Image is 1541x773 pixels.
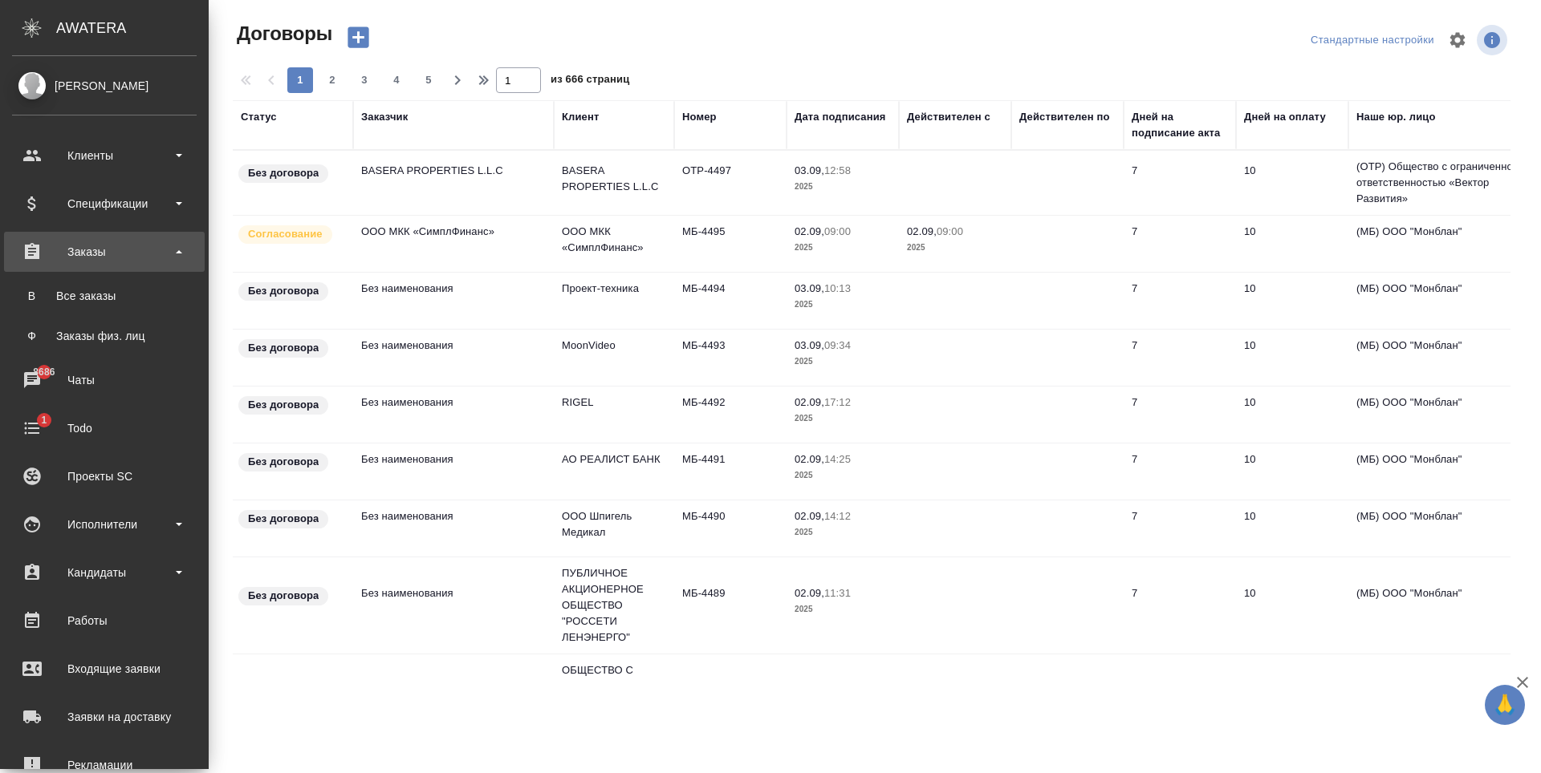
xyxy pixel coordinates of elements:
td: МБ-4492 [674,386,787,443]
p: Без наименования [361,281,546,297]
td: МБ-4495 [674,216,787,272]
td: МБ-4493 [674,330,787,386]
p: 2025 [795,179,891,195]
div: split button [1307,28,1438,53]
td: 10 [1236,155,1348,211]
td: ПУБЛИЧНОЕ АКЦИОНЕРНОЕ ОБЩЕСТВО "РОССЕТИ ЛЕНЭНЕРГО" [554,557,674,654]
td: 7 [1124,155,1236,211]
p: 09:00 [824,225,851,237]
td: 10 [1236,674,1348,731]
span: 5 [416,72,441,88]
button: 5 [416,67,441,93]
p: 03.09, [795,282,824,294]
td: МБ-4494 [674,273,787,329]
div: Заявки на доставку [12,705,197,729]
td: ОБЩЕСТВО С ОГРАНИЧЕННОЙ ОТВЕТСТВЕННОСТЬЮ "СЕРВИСНЫЙ ЦЕНТР ФЕСКО" [554,654,674,751]
td: 7 [1124,500,1236,556]
a: Заявки на доставку [4,697,205,737]
div: Кандидаты [12,561,197,585]
p: 03.09, [795,339,824,351]
p: Без наименования [361,395,546,411]
p: 09:00 [937,225,963,237]
a: 1Todo [4,408,205,448]
p: Без договора [248,588,319,604]
td: Проект-техника [554,273,674,329]
p: 02.09, [907,225,937,237]
button: 2 [319,67,345,93]
td: 7 [1124,443,1236,500]
p: 02.09, [795,396,824,408]
div: Заказчик [361,109,408,125]
p: 2025 [795,240,891,256]
p: 2025 [795,411,891,427]
div: Номер [682,109,717,125]
div: Входящие заявки [12,657,197,681]
td: АО РЕАЛИСТ БАНК [554,443,674,500]
td: 7 [1124,273,1236,329]
td: 7 [1124,386,1236,443]
span: из 666 страниц [551,70,629,93]
div: Исполнители [12,512,197,536]
p: Без наименования [361,451,546,467]
td: 10 [1236,443,1348,500]
div: Заказы физ. лиц [20,328,189,344]
div: Клиенты [12,144,197,168]
p: 14:25 [824,453,851,465]
span: 🙏 [1491,688,1519,722]
p: Без договора [248,340,319,356]
td: 10 [1236,386,1348,443]
span: 8686 [23,364,64,380]
div: Проекты SC [12,464,197,488]
span: 4 [384,72,409,88]
p: 2025 [795,524,891,540]
td: OTP-4497 [674,155,787,211]
div: Спецификации [12,192,197,216]
span: Посмотреть информацию [1477,25,1511,55]
td: 7 [1124,577,1236,633]
div: Клиент [562,109,599,125]
td: МБ-4489 [674,577,787,633]
div: Дней на подписание акта [1132,109,1228,141]
button: 🙏 [1485,685,1525,725]
td: 7 [1124,216,1236,272]
span: 2 [319,72,345,88]
td: 10 [1236,216,1348,272]
div: Дней на оплату [1244,109,1326,125]
p: Без договора [248,283,319,299]
p: 02.09, [795,453,824,465]
a: ВВсе заказы [12,280,197,312]
p: 2025 [795,601,891,617]
a: ФЗаказы физ. лиц [12,320,197,352]
a: Входящие заявки [4,649,205,689]
div: Наше юр. лицо [1356,109,1436,125]
p: Без договора [248,511,319,527]
p: 2025 [795,354,891,370]
p: Согласование [248,226,323,242]
div: Все заказы [20,288,189,304]
td: 10 [1236,273,1348,329]
div: Действителен по [1019,109,1109,125]
div: Работы [12,609,197,633]
td: МБ-4488 [674,674,787,731]
p: 03.09, [795,164,824,176]
p: Без договора [248,454,319,470]
td: 7 [1124,674,1236,731]
td: 7 [1124,330,1236,386]
td: BASERA PROPERTIES L.L.C [554,155,674,211]
a: Работы [4,601,205,641]
p: 2025 [907,240,1003,256]
button: 3 [352,67,377,93]
p: 02.09, [795,510,824,522]
div: Дата подписания [795,109,886,125]
td: 10 [1236,330,1348,386]
div: Статус [241,109,277,125]
p: Без наименования [361,338,546,354]
td: 10 [1236,577,1348,633]
p: 09:34 [824,339,851,351]
a: Проекты SC [4,456,205,496]
div: [PERSON_NAME] [12,77,197,95]
div: Чаты [12,368,197,392]
p: Без договора [248,397,319,413]
span: 3 [352,72,377,88]
p: 10:13 [824,282,851,294]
